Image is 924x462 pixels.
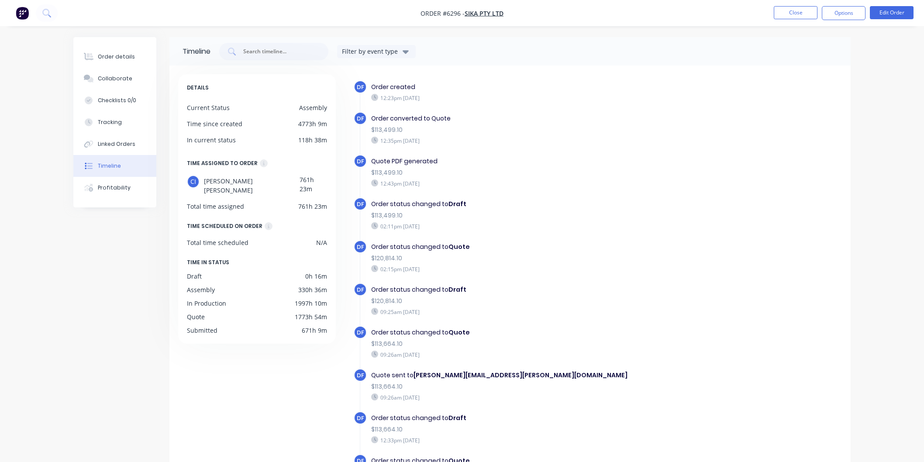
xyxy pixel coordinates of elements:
button: Checklists 0/0 [73,90,156,111]
div: Order status changed to [371,328,673,337]
button: Profitability [73,177,156,199]
div: Collaborate [98,75,132,83]
div: Tracking [98,118,122,126]
span: Order #6296 - [421,9,465,17]
div: Quote sent to [371,371,673,380]
div: Order details [98,53,135,61]
img: Factory [16,7,29,20]
button: Close [774,6,817,19]
div: 09:26am [DATE] [371,393,673,401]
div: Current Status [187,103,230,112]
span: [PERSON_NAME] [PERSON_NAME] [204,175,300,195]
span: DF [357,286,364,294]
div: 4773h 9m [298,119,327,128]
div: TIME ASSIGNED TO ORDER [187,159,258,168]
div: Assembly [299,103,327,112]
div: Order status changed to [371,242,673,252]
div: 1773h 54m [295,312,327,321]
div: Quote PDF generated [371,157,673,166]
div: 118h 38m [298,135,327,145]
button: Edit Order [870,6,914,19]
div: $113,499.10 [371,211,673,220]
input: Search timeline... [242,47,315,56]
div: $120,814.10 [371,254,673,263]
div: Timeline [98,162,121,170]
div: 12:35pm [DATE] [371,137,673,145]
button: Order details [73,46,156,68]
div: Time since created [187,119,242,128]
button: Filter by event type [337,45,416,58]
div: 0h 16m [305,272,327,281]
span: DF [357,371,364,379]
div: Order converted to Quote [371,114,673,123]
span: DF [357,243,364,251]
div: $113,664.10 [371,425,673,434]
b: Draft [448,285,466,294]
div: Order status changed to [371,285,673,294]
div: Order status changed to [371,414,673,423]
div: Order status changed to [371,200,673,209]
div: Timeline [183,46,210,57]
span: DF [357,157,364,165]
button: Timeline [73,155,156,177]
div: 761h 23m [300,175,327,195]
div: 12:23pm [DATE] [371,94,673,102]
span: DETAILS [187,83,209,93]
span: DF [357,114,364,123]
div: Submitted [187,326,217,335]
button: Collaborate [73,68,156,90]
div: 671h 9m [302,326,327,335]
div: 02:11pm [DATE] [371,222,673,230]
div: 09:25am [DATE] [371,308,673,316]
b: Draft [448,414,466,422]
span: TIME IN STATUS [187,258,229,267]
div: Linked Orders [98,140,135,148]
span: DF [357,83,364,91]
div: 330h 36m [298,285,327,294]
div: Profitability [98,184,131,192]
div: CI [187,175,200,188]
div: 12:33pm [DATE] [371,436,673,444]
div: $113,499.10 [371,168,673,177]
span: DF [357,200,364,208]
b: [PERSON_NAME][EMAIL_ADDRESS][PERSON_NAME][DOMAIN_NAME] [414,371,627,379]
div: Assembly [187,285,215,294]
div: $113,664.10 [371,382,673,391]
div: $120,814.10 [371,297,673,306]
div: Filter by event type [342,47,400,56]
div: 761h 23m [298,202,327,211]
div: Total time assigned [187,202,244,211]
div: $113,664.10 [371,339,673,348]
div: Checklists 0/0 [98,97,136,104]
div: 1997h 10m [295,299,327,308]
b: Quote [448,242,470,251]
div: 12:43pm [DATE] [371,179,673,187]
span: DF [357,414,364,422]
div: Quote [187,312,205,321]
div: N/A [316,238,327,247]
button: Tracking [73,111,156,133]
div: 02:15pm [DATE] [371,265,673,273]
button: Linked Orders [73,133,156,155]
button: Options [822,6,865,20]
b: Draft [448,200,466,208]
div: In current status [187,135,236,145]
a: Sika Pty Ltd [465,9,503,17]
div: Draft [187,272,202,281]
div: Order created [371,83,673,92]
div: Total time scheduled [187,238,248,247]
b: Quote [448,328,470,337]
div: 09:26am [DATE] [371,351,673,359]
div: TIME SCHEDULED ON ORDER [187,221,262,231]
div: In Production [187,299,226,308]
div: $113,499.10 [371,125,673,134]
span: DF [357,328,364,337]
